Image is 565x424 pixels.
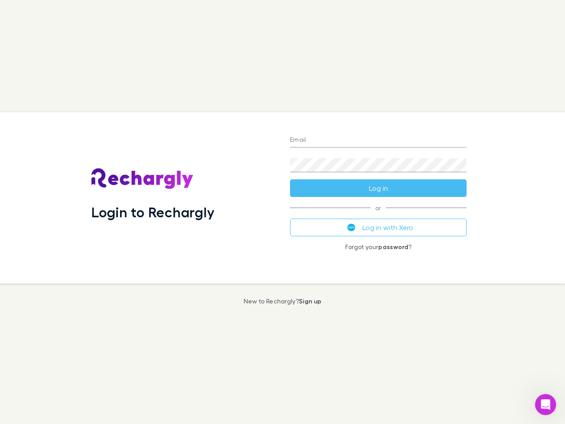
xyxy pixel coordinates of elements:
a: Sign up [299,297,321,305]
button: Log in [290,179,467,197]
span: or [290,208,467,208]
iframe: Intercom live chat [535,394,556,415]
img: Xero's logo [347,223,355,231]
a: password [378,243,408,250]
p: Forgot your ? [290,243,467,250]
h1: Login to Rechargly [91,204,215,220]
img: Rechargly's Logo [91,168,194,189]
p: New to Rechargly? [244,298,322,305]
button: Log in with Xero [290,219,467,236]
